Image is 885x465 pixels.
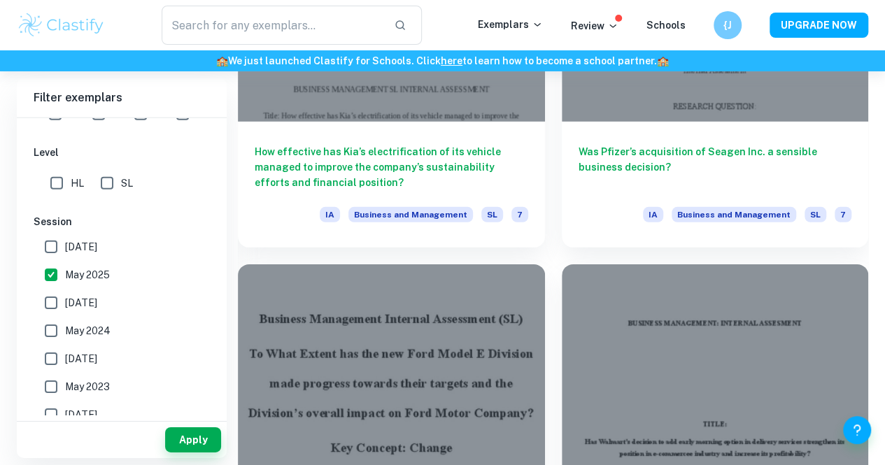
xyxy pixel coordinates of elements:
button: UPGRADE NOW [770,13,868,38]
span: May 2024 [65,323,111,338]
h6: Session [34,214,210,229]
h6: Filter exemplars [17,78,227,117]
span: HL [71,176,84,191]
span: [DATE] [65,407,97,422]
button: {J [714,11,742,39]
a: Schools [646,20,686,31]
span: [DATE] [65,295,97,310]
span: 7 [511,207,528,222]
span: SL [121,176,133,191]
span: SL [481,207,503,222]
span: 7 [835,207,851,222]
h6: Was Pfizer’s acquisition of Seagen Inc. a sensible business decision? [579,144,852,190]
span: Business and Management [348,207,473,222]
span: May 2025 [65,267,110,282]
h6: {J [720,17,736,33]
span: [DATE] [65,351,97,366]
span: 🏫 [657,55,669,66]
p: Review [571,18,618,34]
img: Clastify logo [17,11,106,39]
span: IA [643,207,663,222]
input: Search for any exemplars... [162,6,383,45]
span: Business and Management [672,207,796,222]
span: SL [805,207,826,222]
button: Apply [165,427,221,452]
span: IA [320,207,340,222]
span: May 2023 [65,379,110,394]
button: Help and Feedback [843,416,871,444]
span: [DATE] [65,239,97,255]
h6: We just launched Clastify for Schools. Click to learn how to become a school partner. [3,53,882,69]
a: here [441,55,462,66]
h6: Level [34,145,210,160]
span: 🏫 [216,55,228,66]
p: Exemplars [478,17,543,32]
h6: How effective has Kia’s electrification of its vehicle managed to improve the company’s sustainab... [255,144,528,190]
